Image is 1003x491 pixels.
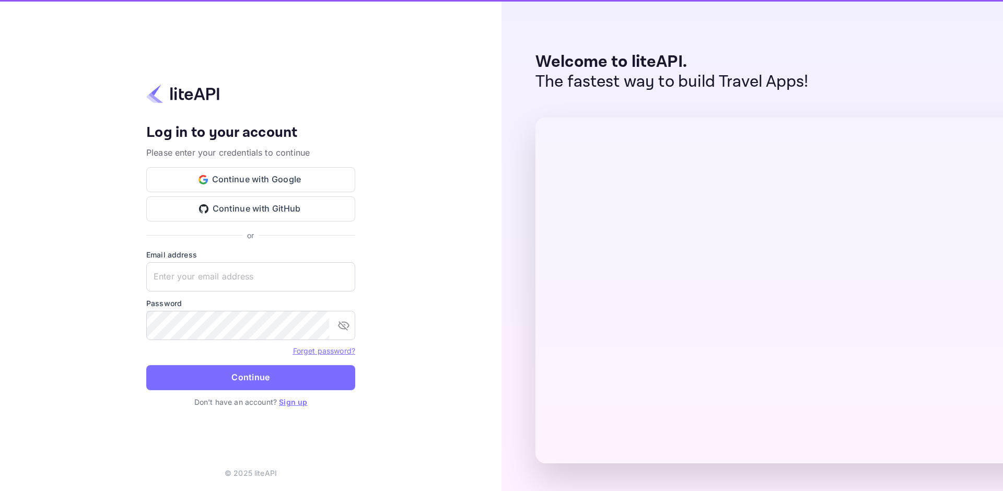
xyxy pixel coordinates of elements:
[535,72,809,92] p: The fastest way to build Travel Apps!
[146,249,355,260] label: Email address
[146,262,355,291] input: Enter your email address
[293,346,355,355] a: Forget password?
[279,398,307,406] a: Sign up
[146,396,355,407] p: Don't have an account?
[146,146,355,159] p: Please enter your credentials to continue
[146,298,355,309] label: Password
[146,365,355,390] button: Continue
[293,345,355,356] a: Forget password?
[535,52,809,72] p: Welcome to liteAPI.
[247,230,254,241] p: or
[146,84,219,104] img: liteapi
[225,467,277,478] p: © 2025 liteAPI
[146,124,355,142] h4: Log in to your account
[333,315,354,336] button: toggle password visibility
[146,167,355,192] button: Continue with Google
[146,196,355,221] button: Continue with GitHub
